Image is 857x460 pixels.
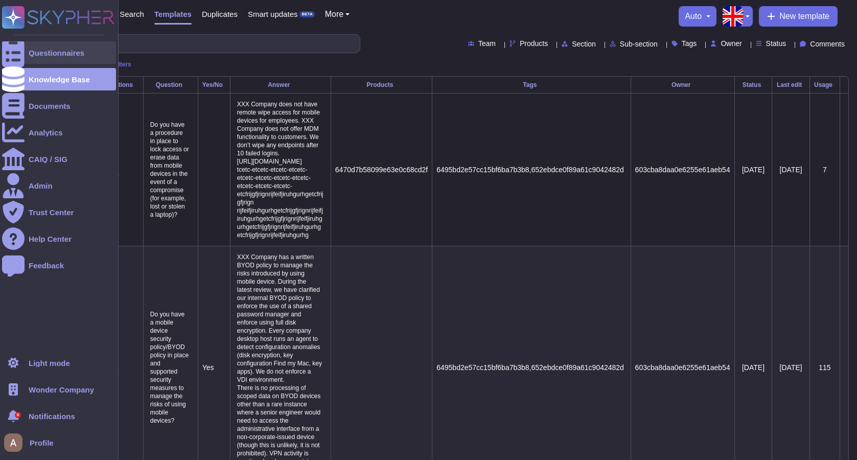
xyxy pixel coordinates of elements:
div: Help Center [29,235,72,243]
a: Questionnaires [2,41,116,64]
span: 6495bd2e57cc15bf6ba7b3b8,652ebdce0f89a61c9042482d [436,363,624,372]
span: 7 [823,166,827,174]
span: Products [520,40,548,47]
a: Feedback [2,254,116,277]
span: [DATE] [780,363,802,372]
div: Status [739,82,768,88]
div: Documents [29,102,71,110]
span: Duplicates [202,10,238,18]
span: Section [572,40,596,48]
div: Yes/No [202,82,226,88]
input: Search by keywords [40,35,360,53]
div: Feedback [29,262,64,269]
span: Search [120,10,144,18]
span: Wonder Company [29,386,94,394]
span: 603cba8daa0e6255e61aeb54 [635,363,730,372]
button: auto [685,12,710,20]
div: Usage [814,82,836,88]
span: Templates [154,10,192,18]
img: user [4,433,22,452]
a: Admin [2,174,116,197]
a: Help Center [2,227,116,250]
span: Comments [810,40,845,48]
div: CAIQ / SIG [29,155,67,163]
span: Clear filters [98,61,131,67]
button: More [325,10,350,18]
a: Trust Center [2,201,116,223]
p: Do you have a procedure in place to lock access or erase data from mobile devices in the event of... [148,118,194,221]
span: 603cba8daa0e6255e61aeb54 [635,166,730,174]
span: Status [766,40,786,47]
div: Last edit [776,82,805,88]
div: Products [335,82,428,88]
span: Team [478,40,496,47]
div: Light mode [29,359,70,367]
span: More [325,10,343,18]
span: Smart updates [248,10,298,18]
span: Notifications [29,412,75,420]
span: Sub-section [620,40,658,48]
a: CAIQ / SIG [2,148,116,170]
div: Questionnaires [29,49,84,57]
button: New template [759,6,838,27]
div: Owner [635,82,730,88]
span: auto [685,12,702,20]
div: 8 [15,412,21,418]
a: Knowledge Base [2,68,116,90]
p: XXX Company does not have remote wipe access for mobile devices for employees. XXX Company does n... [235,98,327,242]
a: Analytics [2,121,116,144]
a: Documents [2,95,116,117]
span: 6470d7b58099e63e0c68cd2f [335,166,428,174]
span: Owner [721,40,742,47]
img: en [723,6,743,27]
span: [DATE] [742,166,765,174]
span: 115 [819,363,830,372]
button: user [2,431,30,454]
span: [DATE] [780,166,802,174]
span: Yes [202,363,214,372]
div: Tags [436,82,626,88]
div: BETA [299,11,314,17]
div: Answer [235,82,327,88]
div: Analytics [29,129,63,136]
div: Admin [29,182,53,190]
span: [DATE] [742,363,765,372]
span: 6495bd2e57cc15bf6ba7b3b8,652ebdce0f89a61c9042482d [436,166,624,174]
span: New template [779,12,829,20]
span: Tags [682,40,697,47]
p: Do you have a mobile device security policy/BYOD policy in place and supported security measures ... [148,308,194,427]
span: Profile [30,439,54,447]
div: Question [148,82,194,88]
div: Knowledge Base [29,76,90,83]
div: Trust Center [29,209,74,216]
